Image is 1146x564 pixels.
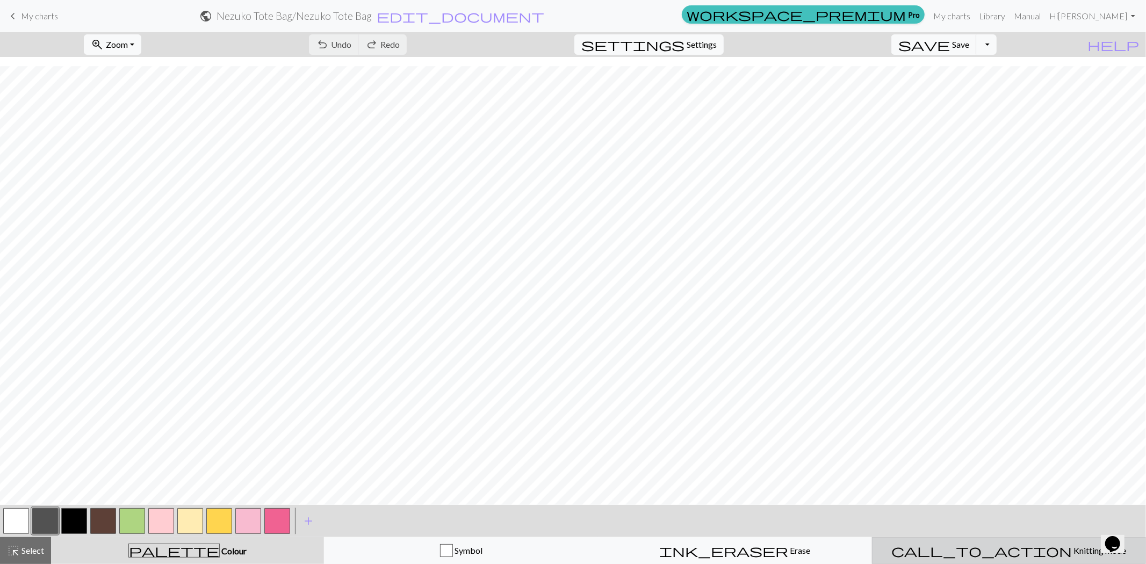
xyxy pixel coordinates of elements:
a: Manual [1010,5,1045,27]
span: keyboard_arrow_left [6,9,19,24]
span: add [302,514,315,529]
span: Select [20,545,44,555]
a: My charts [929,5,975,27]
span: ink_eraser [660,543,789,558]
span: public [199,9,212,24]
iframe: chat widget [1101,521,1135,553]
span: call_to_action [892,543,1072,558]
a: Pro [682,5,925,24]
span: Erase [789,545,811,555]
i: Settings [581,38,684,51]
span: highlight_alt [7,543,20,558]
span: zoom_in [91,37,104,52]
a: Library [975,5,1010,27]
button: Erase [598,537,872,564]
span: help [1087,37,1139,52]
a: Hi[PERSON_NAME] [1045,5,1140,27]
span: edit_document [377,9,544,24]
span: settings [581,37,684,52]
span: workspace_premium [687,7,906,22]
button: Colour [51,537,324,564]
span: Symbol [453,545,482,555]
span: save [898,37,950,52]
h2: Nezuko Tote Bag / Nezuko Tote Bag [217,10,372,22]
button: Zoom [84,34,141,55]
a: My charts [6,7,58,25]
span: Colour [220,546,247,556]
span: palette [129,543,219,558]
span: My charts [21,11,58,21]
span: Save [952,39,969,49]
span: Settings [687,38,717,51]
button: Knitting mode [872,537,1146,564]
span: Knitting mode [1072,545,1127,555]
span: Zoom [106,39,128,49]
button: SettingsSettings [574,34,724,55]
button: Symbol [324,537,598,564]
button: Save [891,34,977,55]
